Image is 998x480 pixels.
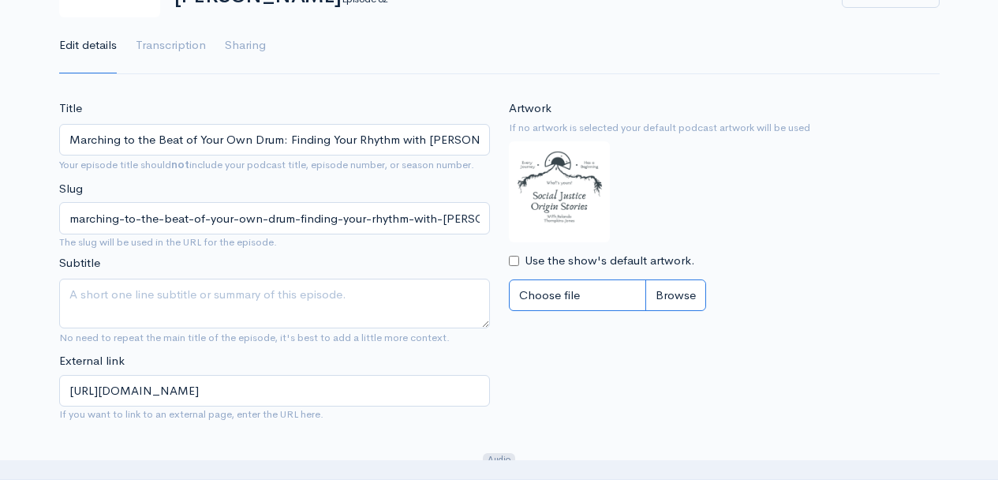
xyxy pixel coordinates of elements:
small: The slug will be used in the URL for the episode. [59,234,490,250]
input: title-of-episode [59,202,490,234]
small: If you want to link to an external page, enter the URL here. [59,407,490,422]
input: Enter URL [59,375,490,407]
a: Sharing [225,17,266,74]
label: Title [59,99,82,118]
label: Artwork [509,99,551,118]
a: Transcription [136,17,206,74]
small: If no artwork is selected your default podcast artwork will be used [509,120,940,136]
label: Subtitle [59,254,100,272]
label: Use the show's default artwork. [525,252,695,270]
small: Your episode title should include your podcast title, episode number, or season number. [59,158,474,171]
a: Edit details [59,17,117,74]
label: External link [59,352,125,370]
small: No need to repeat the main title of the episode, it's best to add a little more context. [59,331,450,344]
strong: not [171,158,189,171]
input: What is the episode's title? [59,124,490,156]
label: Slug [59,180,83,198]
span: Audio [483,453,515,468]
